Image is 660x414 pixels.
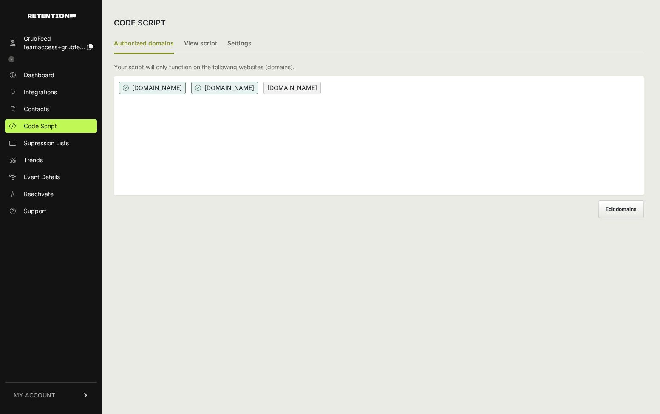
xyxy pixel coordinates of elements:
span: teamaccess+grubfe... [24,43,85,51]
a: Code Script [5,119,97,133]
a: Integrations [5,85,97,99]
span: Event Details [24,173,60,181]
span: Integrations [24,88,57,96]
span: Trends [24,156,43,164]
span: Edit domains [606,206,637,212]
label: Authorized domains [114,34,174,54]
span: [DOMAIN_NAME] [191,82,258,94]
img: Retention.com [28,14,76,18]
div: GrubFeed [24,34,93,43]
label: Settings [227,34,252,54]
span: Dashboard [24,71,54,79]
p: Your script will only function on the following websites (domains). [114,63,295,71]
span: Reactivate [24,190,54,198]
a: Reactivate [5,187,97,201]
a: MY ACCOUNT [5,382,97,408]
label: View script [184,34,217,54]
span: Supression Lists [24,139,69,147]
a: Supression Lists [5,136,97,150]
a: Support [5,204,97,218]
span: [DOMAIN_NAME] [119,82,186,94]
a: Dashboard [5,68,97,82]
span: [DOMAIN_NAME] [263,82,321,94]
span: MY ACCOUNT [14,391,55,400]
a: Trends [5,153,97,167]
a: GrubFeed teamaccess+grubfe... [5,32,97,54]
span: Support [24,207,46,215]
h2: CODE SCRIPT [114,17,166,29]
a: Event Details [5,170,97,184]
a: Contacts [5,102,97,116]
span: Contacts [24,105,49,113]
span: Code Script [24,122,57,130]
